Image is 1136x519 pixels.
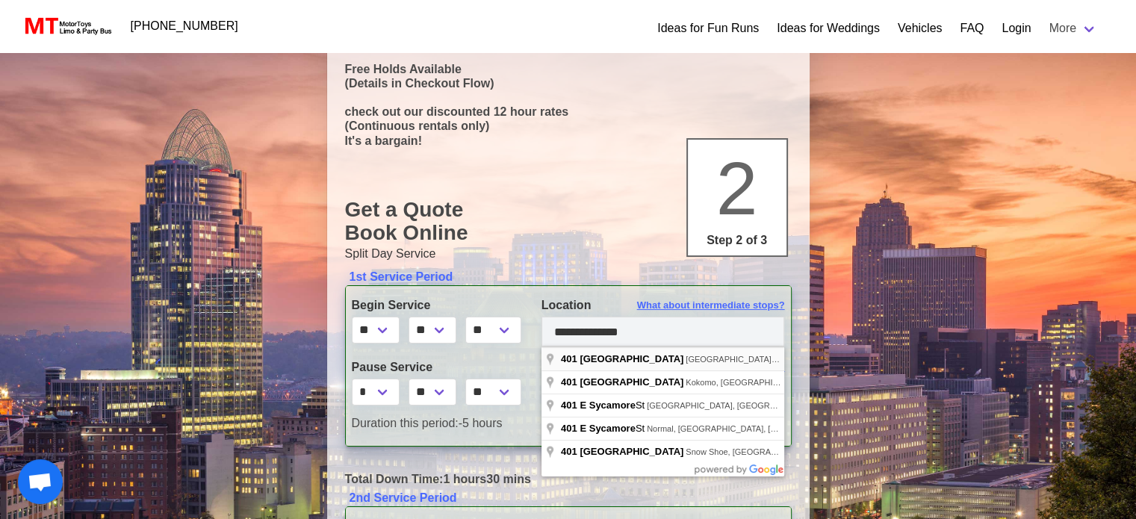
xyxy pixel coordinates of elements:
[686,355,952,364] span: [GEOGRAPHIC_DATA], [GEOGRAPHIC_DATA], [GEOGRAPHIC_DATA]
[580,376,683,388] span: [GEOGRAPHIC_DATA]
[345,134,792,148] p: It's a bargain!
[580,423,635,434] span: E Sycamore
[561,376,577,388] span: 401
[345,198,792,245] h1: Get a Quote Book Online
[561,423,577,434] span: 401
[716,146,758,230] span: 2
[486,473,531,485] span: 30 mins
[21,16,113,37] img: MotorToys Logo
[580,400,635,411] span: E Sycamore
[637,298,785,313] span: What about intermediate stops?
[561,423,647,434] span: St
[345,245,792,263] p: Split Day Service
[541,299,592,311] span: Location
[657,19,759,37] a: Ideas for Fun Runs
[345,119,792,133] p: (Continuous rentals only)
[1040,13,1106,43] a: More
[580,446,683,457] span: [GEOGRAPHIC_DATA]
[345,76,792,90] p: (Details in Checkout Flow)
[345,62,792,76] p: Free Holds Available
[561,446,577,457] span: 401
[352,358,519,376] label: Pause Service
[352,417,459,429] span: Duration this period:
[18,459,63,504] div: Open chat
[345,105,792,119] p: check out our discounted 12 hour rates
[580,353,683,364] span: [GEOGRAPHIC_DATA]
[561,353,577,364] span: 401
[1002,19,1031,37] a: Login
[122,11,247,41] a: [PHONE_NUMBER]
[898,19,943,37] a: Vehicles
[341,414,796,432] div: -5 hours
[561,400,647,411] span: St
[694,231,780,249] p: Step 2 of 3
[561,400,577,411] span: 401
[686,378,896,387] span: Kokomo, [GEOGRAPHIC_DATA], [GEOGRAPHIC_DATA]
[334,470,803,488] div: 1 hours
[647,424,854,433] span: Normal, [GEOGRAPHIC_DATA], [GEOGRAPHIC_DATA]
[352,296,519,314] label: Begin Service
[686,447,908,456] span: Snow Shoe, [GEOGRAPHIC_DATA], [GEOGRAPHIC_DATA]
[960,19,984,37] a: FAQ
[777,19,880,37] a: Ideas for Weddings
[345,473,444,485] span: Total Down Time:
[647,401,913,410] span: [GEOGRAPHIC_DATA], [GEOGRAPHIC_DATA], [GEOGRAPHIC_DATA]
